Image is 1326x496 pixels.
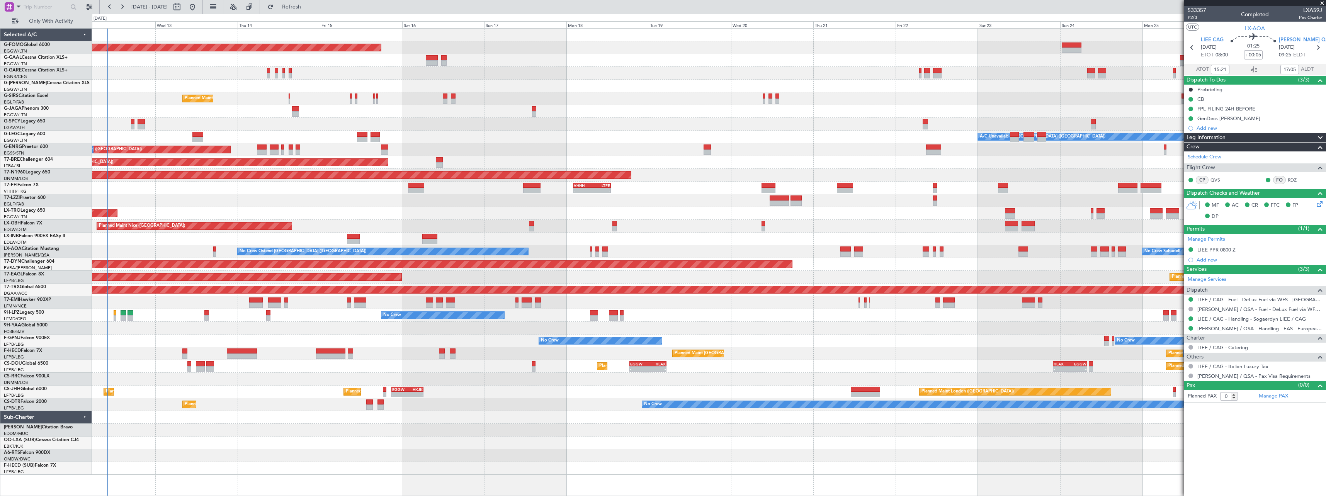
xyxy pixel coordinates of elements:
[4,195,20,200] span: T7-LZZI
[1241,10,1269,19] div: Completed
[4,150,24,156] a: EGSS/STN
[4,450,20,455] span: A6-RTS
[644,399,662,410] div: No Crew
[921,386,1014,397] div: Planned Maint London ([GEOGRAPHIC_DATA])
[1279,51,1291,59] span: 09:25
[1232,202,1239,209] span: AC
[4,310,19,315] span: 9H-LPZ
[4,399,47,404] a: CS-DTRFalcon 2000
[1298,265,1309,273] span: (3/3)
[4,208,20,213] span: LX-TRO
[592,188,610,193] div: -
[4,48,27,54] a: EGGW/LTN
[1197,306,1322,313] a: [PERSON_NAME] / QSA - Fuel - DeLux Fuel via WFS - [PERSON_NAME] / QSA
[4,387,20,391] span: CS-JHH
[4,55,68,60] a: G-GAALCessna Citation XLS+
[4,438,79,442] a: OO-LXA (SUB)Cessna Citation CJ4
[4,456,31,462] a: OMDW/DWC
[1197,296,1322,303] a: LIEE / CAG - Fuel - DeLux Fuel via WFS - [GEOGRAPHIC_DATA] / CAG
[1197,256,1322,263] div: Add new
[4,221,21,226] span: LX-GBH
[4,106,22,111] span: G-JAGA
[980,131,1105,143] div: A/C Unavailable [GEOGRAPHIC_DATA] ([GEOGRAPHIC_DATA])
[4,387,47,391] a: CS-JHHGlobal 6000
[1196,176,1209,184] div: CP
[4,348,42,353] a: F-HECDFalcon 7X
[106,386,228,397] div: Planned Maint [GEOGRAPHIC_DATA] ([GEOGRAPHIC_DATA])
[185,399,224,410] div: Planned Maint Sofia
[4,157,53,162] a: T7-BREChallenger 604
[4,144,48,149] a: G-ENRGPraetor 600
[1197,316,1306,322] a: LIEE / CAG - Handling - Sogaerdyn LIEE / CAG
[408,387,423,392] div: HKJK
[1188,392,1217,400] label: Planned PAX
[4,234,19,238] span: LX-INB
[4,431,28,437] a: EDDM/MUC
[1060,21,1142,28] div: Sun 24
[4,170,50,175] a: T7-N1960Legacy 650
[383,309,401,321] div: No Crew
[630,367,648,371] div: -
[238,21,320,28] div: Thu 14
[4,189,27,194] a: VHHH/HKG
[155,21,238,28] div: Wed 13
[1188,153,1221,161] a: Schedule Crew
[1245,24,1265,32] span: LX-AOA
[320,21,402,28] div: Fri 15
[630,362,648,366] div: EGGW
[264,1,310,13] button: Refresh
[4,125,25,131] a: LGAV/ATH
[4,316,26,322] a: LFMD/CEQ
[4,259,21,264] span: T7-DYN
[1168,348,1290,359] div: Planned Maint [GEOGRAPHIC_DATA] ([GEOGRAPHIC_DATA])
[731,21,813,28] div: Wed 20
[1201,36,1224,44] span: LIEE CAG
[4,55,22,60] span: G-GAAL
[4,112,27,118] a: EGGW/LTN
[408,392,423,397] div: -
[1197,325,1322,332] a: [PERSON_NAME] / QSA - Handling - EAS - European Aviation School
[346,386,467,397] div: Planned Maint [GEOGRAPHIC_DATA] ([GEOGRAPHIC_DATA])
[4,132,20,136] span: G-LEGC
[1197,363,1268,370] a: LIEE / CAG - Italian Luxury Tax
[4,272,23,277] span: T7-EAGL
[4,303,27,309] a: LFMN/NCE
[1288,177,1305,183] a: RDZ
[813,21,896,28] div: Thu 21
[402,21,484,28] div: Sat 16
[1279,44,1295,51] span: [DATE]
[4,183,17,187] span: T7-FFI
[4,323,48,328] a: 9H-YAAGlobal 5000
[1251,202,1258,209] span: CR
[1187,286,1208,295] span: Dispatch
[4,348,21,353] span: F-HECD
[4,425,73,430] a: [PERSON_NAME]Citation Bravo
[675,348,796,359] div: Planned Maint [GEOGRAPHIC_DATA] ([GEOGRAPHIC_DATA])
[4,438,36,442] span: OO-LXA (SUB)
[1187,76,1226,85] span: Dispatch To-Dos
[1299,6,1322,14] span: LXA59J
[4,374,20,379] span: CS-RRC
[541,335,559,347] div: No Crew
[1187,133,1226,142] span: Leg Information
[4,74,27,80] a: EGNR/CEG
[1293,51,1306,59] span: ELDT
[4,341,24,347] a: LFPB/LBG
[1197,115,1260,122] div: GenDecs [PERSON_NAME]
[1187,381,1195,390] span: Pax
[1197,105,1255,112] div: FPL FILING 24H BEFORE
[4,374,49,379] a: CS-RRCFalcon 900LX
[1188,14,1206,21] span: P2/3
[275,4,308,10] span: Refresh
[392,392,408,397] div: -
[4,93,48,98] a: G-SIRSCitation Excel
[4,240,27,245] a: EDLW/DTM
[4,265,52,271] a: EVRA/[PERSON_NAME]
[4,93,19,98] span: G-SIRS
[599,360,721,372] div: Planned Maint [GEOGRAPHIC_DATA] ([GEOGRAPHIC_DATA])
[1054,362,1070,366] div: KLAX
[4,157,20,162] span: T7-BRE
[484,21,566,28] div: Sun 17
[978,21,1060,28] div: Sat 23
[1117,335,1135,347] div: No Crew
